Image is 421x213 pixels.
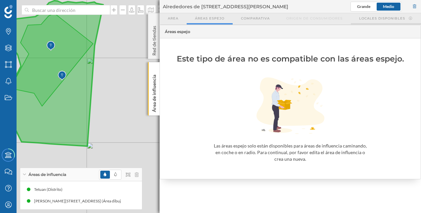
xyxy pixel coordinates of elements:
img: Marker [58,69,66,82]
div: [PERSON_NAME][STREET_ADDRESS] (Área dibujada) [34,198,132,204]
img: Geoblink Logo [4,5,13,18]
span: Origen de consumidores [286,16,343,21]
div: Este tipo de área no es compatible con las áreas espejo. [177,54,404,64]
img: Marker [47,39,55,53]
span: Alrededores de [STREET_ADDRESS][PERSON_NAME] [163,3,288,10]
span: Medio [383,4,394,9]
span: Áreas espejo [195,16,224,21]
p: Red de tiendas [151,23,158,56]
span: Áreas de influencia [28,172,66,178]
p: Área de influencia [151,72,158,112]
span: Comparativa [241,16,270,21]
span: Area [168,16,178,21]
span: Soporte [13,5,37,11]
span: Áreas espejo [165,29,190,35]
div: Tetuan (Distrito) [34,186,66,193]
div: Las áreas espejo solo están disponibles para áreas de influencia caminando, en coche o en radio. ... [213,143,368,162]
span: Grande [357,4,370,9]
span: Locales disponibles [359,16,405,21]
